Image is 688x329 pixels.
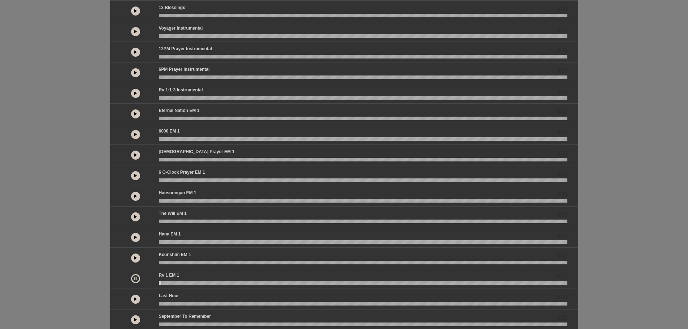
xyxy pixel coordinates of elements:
[159,251,191,258] p: Keunshim EM 1
[159,210,187,217] p: The Will EM 1
[159,231,181,237] p: Hana EM 1
[159,148,235,155] p: [DEMOGRAPHIC_DATA] prayer EM 1
[554,273,567,281] span: 00:01
[557,47,567,54] span: 0.00
[557,5,567,13] span: 0.00
[557,67,567,75] span: 0.00
[159,66,210,73] p: 6PM Prayer Instrumental
[557,26,567,34] span: 0.00
[557,211,567,219] span: 0.00
[557,170,567,178] span: 0.00
[557,314,567,322] span: 0.00
[159,107,200,114] p: Eternal Nation EM 1
[557,252,567,260] span: 0.00
[554,294,567,301] span: 00:00
[159,293,179,299] p: Last Hour
[557,129,567,137] span: 0.00
[159,4,185,11] p: 12 Blessings
[557,232,567,239] span: 0.00
[159,272,179,278] p: Rv 1 EM 1
[159,46,212,52] p: 12PM Prayer Instrumental
[557,108,567,116] span: 0.00
[159,25,203,31] p: Voyager Instrumental
[557,150,567,157] span: 0.00
[557,191,567,198] span: 0.00
[159,87,203,93] p: Rv 1:1-3 Instrumental
[557,88,567,95] span: 0.00
[159,190,196,196] p: Hansoongan EM 1
[159,169,205,176] p: 6 o-clock prayer EM 1
[159,128,180,134] p: 6000 EM 1
[159,313,211,320] p: September to Remember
